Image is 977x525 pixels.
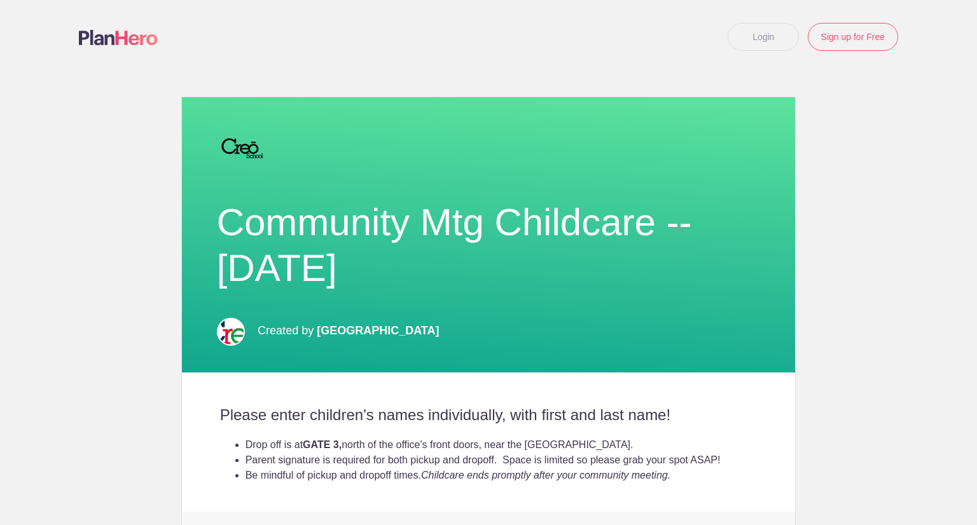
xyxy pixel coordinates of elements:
img: Creo [217,318,245,346]
li: Be mindful of pickup and dropoff times. [246,468,758,483]
h1: Community Mtg Childcare -- [DATE] [217,200,761,291]
h2: Please enter children's names individually, with first and last name! [220,406,758,425]
a: Sign up for Free [808,23,898,51]
img: Logo main planhero [79,30,158,45]
img: 2 [217,123,268,174]
li: Parent signature is required for both pickup and dropoff. Space is limited so please grab your sp... [246,453,758,468]
a: Login [728,23,799,51]
span: [GEOGRAPHIC_DATA] [317,324,439,337]
li: Drop off is at north of the office's front doors, near the [GEOGRAPHIC_DATA]. [246,437,758,453]
p: Created by [258,317,439,344]
em: Childcare ends promptly after your community meeting. [421,470,670,481]
strong: GATE 3, [303,439,342,450]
